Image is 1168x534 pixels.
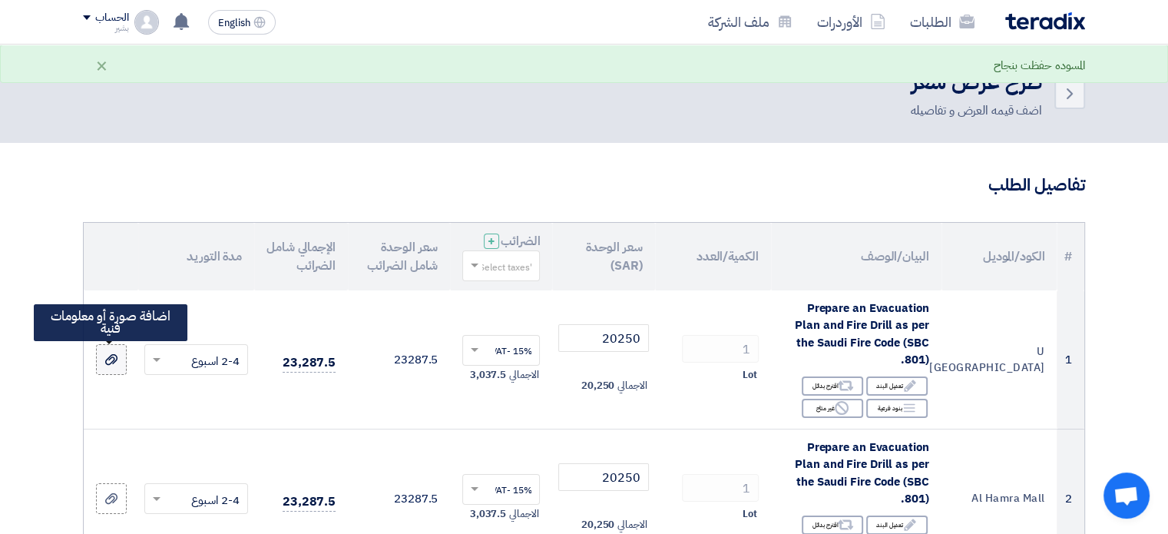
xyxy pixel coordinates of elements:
[558,324,648,352] input: أدخل سعر الوحدة
[1005,12,1085,30] img: Teradix logo
[771,223,941,290] th: البيان/الوصف
[348,290,450,430] td: 23287.5
[581,378,614,393] span: 20,250
[866,399,928,418] div: بنود فرعية
[283,353,336,373] span: 23,287.5
[83,24,128,32] div: بشير
[83,174,1085,197] h3: تفاصيل الطلب
[254,223,348,290] th: الإجمالي شامل الضرائب
[866,376,928,396] div: تعديل البند
[134,10,159,35] img: profile_test.png
[470,506,506,522] span: 3,037.5
[470,367,506,383] span: 3,037.5
[1103,473,1150,519] a: Open chat
[795,439,928,508] span: Prepare an Evacuation Plan and Fire Drill as per the Saudi Fire Code (SBC 801).
[552,223,654,290] th: سعر الوحدة (SAR)
[802,399,863,418] div: غير متاح
[682,335,759,363] input: RFQ_STEP1.ITEMS.2.AMOUNT_TITLE
[655,223,771,290] th: الكمية/العدد
[617,517,647,532] span: الاجمالي
[509,367,538,383] span: الاجمالي
[795,300,928,369] span: Prepare an Evacuation Plan and Fire Drill as per the Saudi Fire Code (SBC 801).
[1057,223,1084,290] th: #
[696,4,805,40] a: ملف الشركة
[898,4,987,40] a: الطلبات
[34,304,187,341] div: اضافة صورة أو معلومات فنية
[283,493,336,512] span: 23,287.5
[95,12,128,25] div: الحساب
[462,335,540,366] ng-select: VAT
[617,378,647,393] span: الاجمالي
[802,376,863,396] div: اقترح بدائل
[208,10,276,35] button: English
[348,223,450,290] th: سعر الوحدة شامل الضرائب
[138,223,254,290] th: مدة التوريد
[994,57,1085,75] div: المسوده حفظت بنجاح
[805,4,898,40] a: الأوردرات
[581,517,614,532] span: 20,250
[218,18,250,28] span: English
[1057,290,1084,430] td: 1
[910,68,1042,98] h2: طرح عرض سعر
[941,290,1057,430] td: U [GEOGRAPHIC_DATA]
[462,474,540,505] ng-select: VAT
[488,232,495,250] span: +
[910,101,1042,120] div: اضف قيمه العرض و تفاصيله
[95,56,108,75] div: ×
[743,506,757,522] span: Lot
[941,223,1057,290] th: الكود/الموديل
[682,474,759,502] input: RFQ_STEP1.ITEMS.2.AMOUNT_TITLE
[509,506,538,522] span: الاجمالي
[450,223,552,290] th: الضرائب
[558,463,648,491] input: أدخل سعر الوحدة
[743,367,757,383] span: Lot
